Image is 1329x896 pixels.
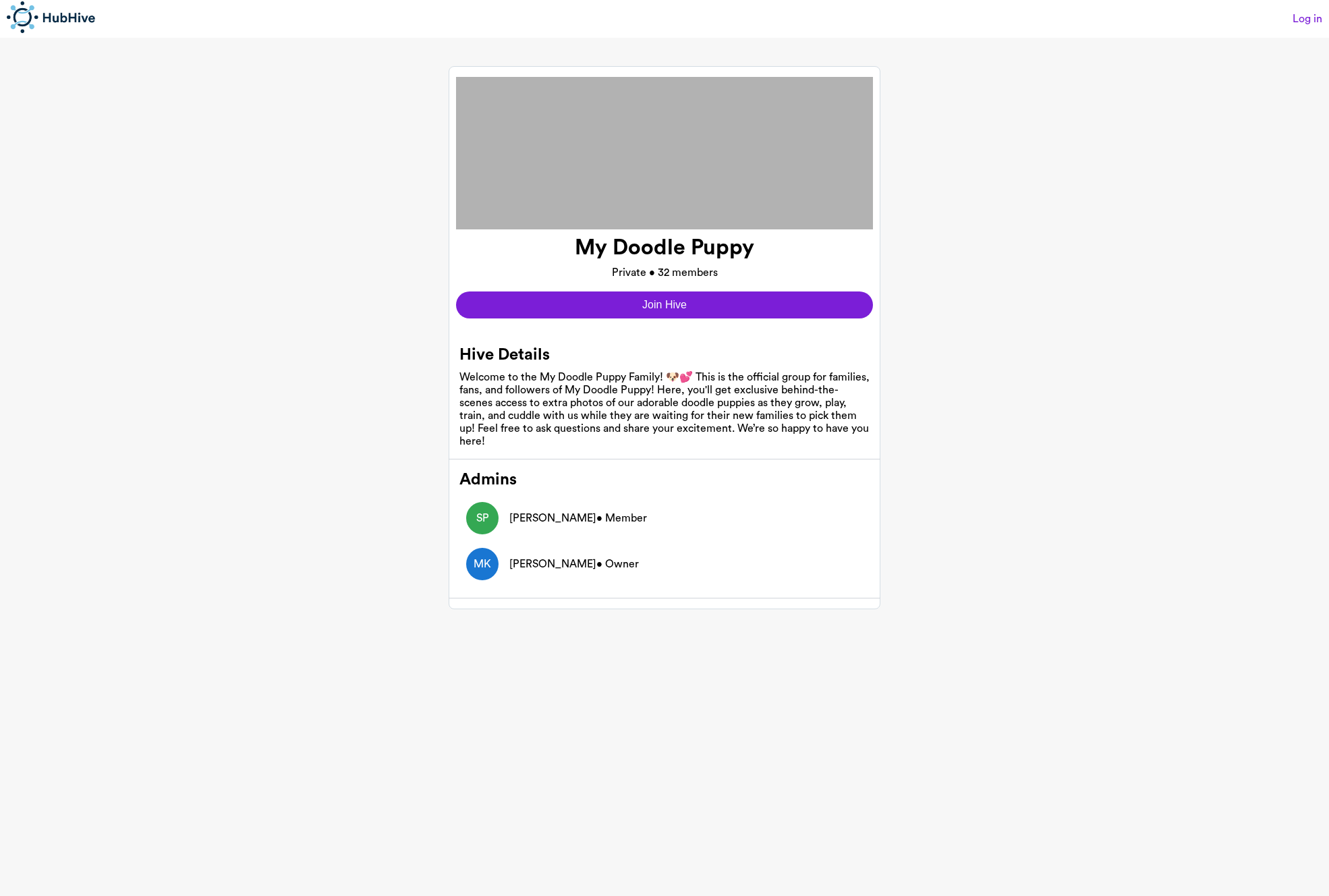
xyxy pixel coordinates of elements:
img: hub hive connect logo [7,1,99,33]
p: Marlene Kingston [509,556,639,572]
span: • Owner [596,559,639,569]
a: SP[PERSON_NAME]• Member [459,495,870,541]
a: Log in [1293,13,1322,26]
div: Welcome to the My Doodle Puppy Family! 🐶💕 This is the official group for families, fans, and foll... [459,370,870,448]
p: SP [476,510,489,526]
span: • Member [596,513,647,524]
h1: My Doodle Puppy [575,235,754,260]
p: MK [474,556,491,572]
h2: Admins [459,470,870,490]
a: MK[PERSON_NAME]• Owner [459,541,870,587]
button: Join Hive [456,291,873,318]
p: Private • 32 members [612,264,718,281]
h2: Hive Details [459,345,870,365]
p: Skye Parker [509,510,647,526]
